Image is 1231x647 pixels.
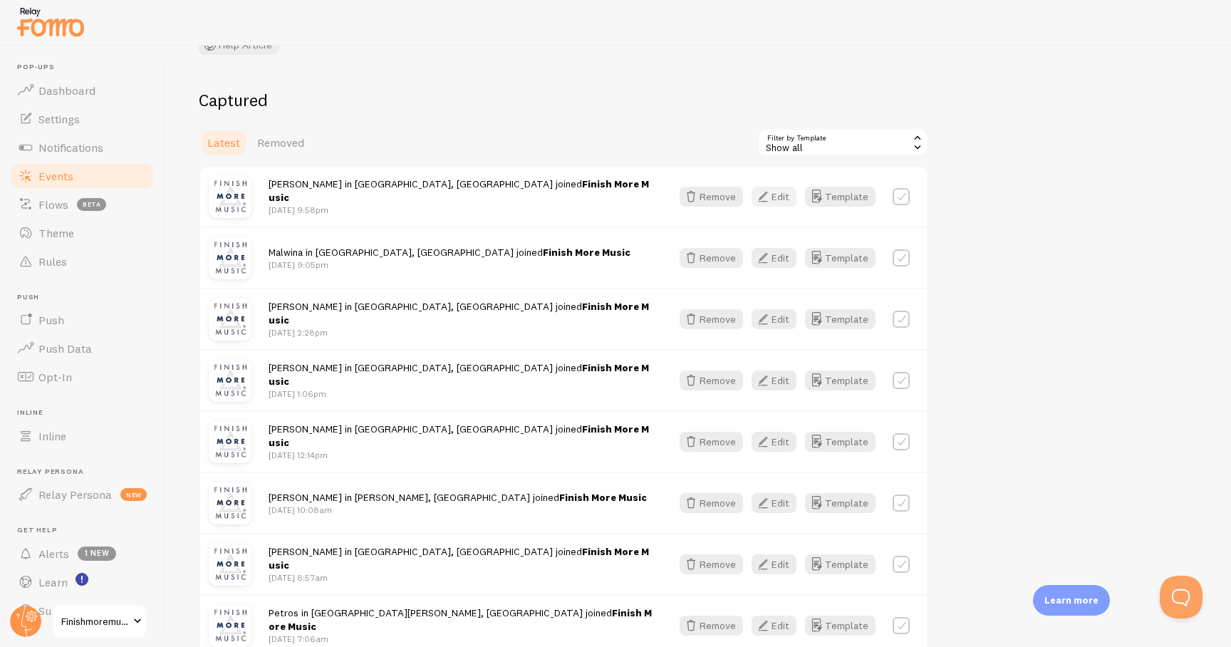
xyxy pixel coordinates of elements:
div: Show all [757,128,928,157]
button: Edit [752,554,796,574]
button: Remove [680,493,743,513]
img: wbuWjsApT6O6bpZAWjDk [209,604,251,647]
button: Edit [752,493,796,513]
span: Removed [257,135,304,150]
span: Get Help [17,526,155,535]
button: Edit [752,432,796,452]
h2: Captured [199,89,928,111]
button: Remove [680,432,743,452]
a: Edit [752,554,805,574]
span: Theme [38,226,74,240]
strong: Finish More Music [543,246,630,259]
a: Push Data [9,334,155,363]
span: Flows [38,197,68,212]
a: Theme [9,219,155,247]
span: Malwina in [GEOGRAPHIC_DATA], [GEOGRAPHIC_DATA] joined [269,246,630,259]
a: Edit [752,187,805,207]
a: Settings [9,105,155,133]
p: [DATE] 9:05pm [269,259,630,271]
a: Learn [9,568,155,596]
a: Template [805,309,876,329]
span: Support [38,604,80,618]
strong: Finish More Music [269,545,649,571]
span: [PERSON_NAME] in [GEOGRAPHIC_DATA], [GEOGRAPHIC_DATA] joined [269,545,649,571]
p: [DATE] 9:58pm [269,204,654,216]
a: Support [9,596,155,625]
p: [DATE] 8:57am [269,571,654,584]
img: wbuWjsApT6O6bpZAWjDk [209,420,251,463]
a: Edit [752,493,805,513]
a: Opt-In [9,363,155,391]
button: Template [805,248,876,268]
strong: Finish More Music [269,177,649,204]
button: Edit [752,616,796,636]
p: [DATE] 12:14pm [269,449,654,461]
img: wbuWjsApT6O6bpZAWjDk [209,359,251,402]
p: [DATE] 1:06pm [269,388,654,400]
button: Template [805,616,876,636]
p: Learn more [1044,594,1098,607]
a: Inline [9,422,155,450]
a: Edit [752,616,805,636]
span: Inline [17,408,155,418]
button: Remove [680,554,743,574]
iframe: Help Scout Beacon - Open [1160,576,1203,618]
span: [PERSON_NAME] in [GEOGRAPHIC_DATA], [GEOGRAPHIC_DATA] joined [269,423,649,449]
span: Inline [38,429,66,443]
a: Removed [249,128,313,157]
strong: Finish More Music [269,606,652,633]
span: Settings [38,112,80,126]
button: Template [805,493,876,513]
span: Relay Persona [17,467,155,477]
a: Edit [752,248,805,268]
a: Notifications [9,133,155,162]
button: Remove [680,309,743,329]
a: Edit [752,432,805,452]
span: Dashboard [38,83,95,98]
span: Events [38,169,73,183]
svg: <p>Watch New Feature Tutorials!</p> [76,573,88,586]
strong: Finish More Music [269,300,649,326]
span: Opt-In [38,370,72,384]
span: Notifications [38,140,103,155]
p: [DATE] 10:08am [269,504,647,516]
a: Push [9,306,155,334]
button: Template [805,187,876,207]
span: [PERSON_NAME] in [GEOGRAPHIC_DATA], [GEOGRAPHIC_DATA] joined [269,361,649,388]
strong: Finish More Music [269,361,649,388]
span: Push Data [38,341,92,356]
strong: Finish More Music [559,491,647,504]
button: Remove [680,248,743,268]
span: Push [38,313,64,327]
span: Pop-ups [17,63,155,72]
span: Finishmoremusic (Members) [61,613,129,630]
a: Flows beta [9,190,155,219]
img: wbuWjsApT6O6bpZAWjDk [209,175,251,218]
a: Events [9,162,155,190]
button: Template [805,371,876,390]
span: Rules [38,254,67,269]
span: Alerts [38,547,69,561]
button: Remove [680,371,743,390]
span: new [120,488,147,501]
span: Latest [207,135,240,150]
button: Edit [752,187,796,207]
button: Remove [680,616,743,636]
a: Edit [752,371,805,390]
span: Learn [38,575,68,589]
button: Template [805,432,876,452]
a: Template [805,554,876,574]
img: wbuWjsApT6O6bpZAWjDk [209,543,251,586]
img: wbuWjsApT6O6bpZAWjDk [209,482,251,524]
button: Remove [680,187,743,207]
img: fomo-relay-logo-orange.svg [15,4,86,40]
p: [DATE] 2:28pm [269,326,654,338]
a: Finishmoremusic (Members) [51,604,147,638]
a: Alerts 1 new [9,539,155,568]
